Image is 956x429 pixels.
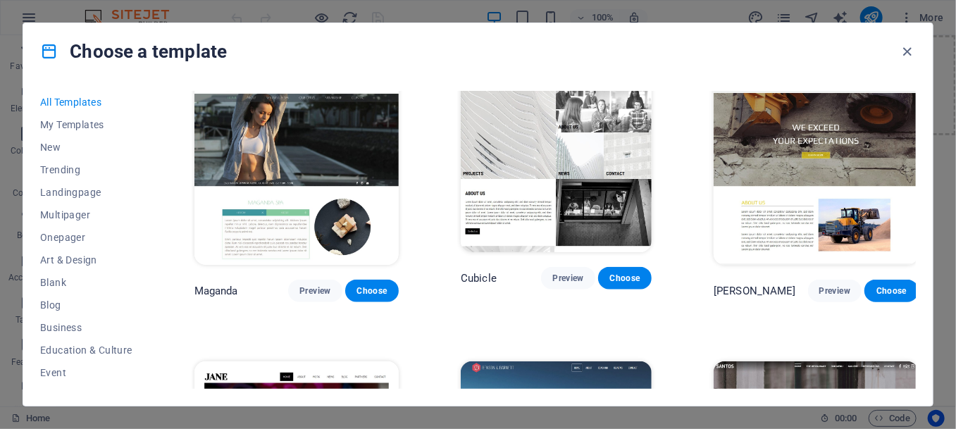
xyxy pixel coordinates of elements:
h4: Choose a template [40,40,227,63]
button: Preview [808,280,862,302]
span: New [40,142,132,153]
button: Preview [288,280,342,302]
button: My Templates [40,113,132,136]
span: Preview [299,285,330,297]
button: New [40,136,132,158]
button: Business [40,316,132,339]
button: Landingpage [40,181,132,204]
button: Art & Design [40,249,132,271]
span: Onepager [40,232,132,243]
img: Maganda [194,76,399,265]
span: Business [40,322,132,333]
span: Blog [40,299,132,311]
span: Event [40,367,132,378]
img: Cubicle [461,76,652,252]
button: Blog [40,294,132,316]
button: Education & Culture [40,339,132,361]
p: [PERSON_NAME] [714,284,796,298]
span: Trending [40,164,132,175]
button: Event [40,361,132,384]
button: Choose [345,280,399,302]
span: Paste clipboard [449,61,526,81]
button: Choose [598,267,652,290]
button: Trending [40,158,132,181]
p: Cubicle [461,271,497,285]
img: Harris [714,76,918,265]
span: Choose [609,273,640,284]
span: My Templates [40,119,132,130]
button: Onepager [40,226,132,249]
button: Blank [40,271,132,294]
span: Choose [876,285,907,297]
span: All Templates [40,97,132,108]
button: Multipager [40,204,132,226]
span: Choose [356,285,387,297]
span: Preview [819,285,850,297]
span: Art & Design [40,254,132,266]
span: Multipager [40,209,132,220]
p: Maganda [194,284,238,298]
span: Education & Culture [40,344,132,356]
span: Preview [552,273,583,284]
button: Preview [541,267,595,290]
button: All Templates [40,91,132,113]
button: Gastronomy [40,384,132,406]
span: Landingpage [40,187,132,198]
span: Add elements [373,61,443,81]
button: Choose [864,280,918,302]
span: Blank [40,277,132,288]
